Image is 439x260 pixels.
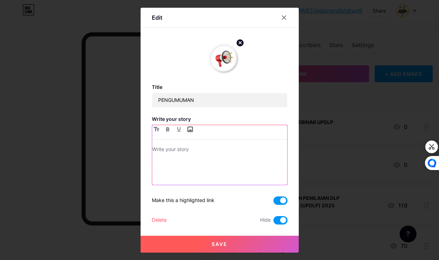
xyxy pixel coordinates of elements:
h3: Title [152,84,288,90]
div: Edit [152,13,162,22]
button: Save [141,236,299,253]
h3: Write your story [152,116,288,122]
img: link_thumbnail [207,42,241,76]
span: Save [212,241,227,247]
div: Delete [152,216,167,225]
div: Make this a highlighted link [152,196,214,205]
span: Hide [260,216,271,225]
input: Title [152,93,287,107]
